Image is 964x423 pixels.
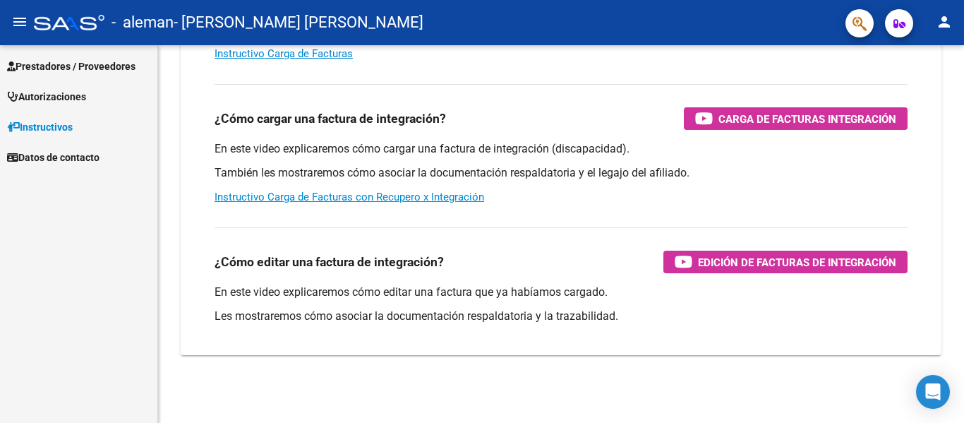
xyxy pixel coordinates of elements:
button: Edición de Facturas de integración [663,251,908,273]
p: Les mostraremos cómo asociar la documentación respaldatoria y la trazabilidad. [215,309,908,324]
h3: ¿Cómo cargar una factura de integración? [215,109,446,129]
a: Instructivo Carga de Facturas con Recupero x Integración [215,191,484,203]
span: Autorizaciones [7,89,86,105]
span: Datos de contacto [7,150,100,165]
h3: ¿Cómo editar una factura de integración? [215,252,444,272]
mat-icon: person [936,13,953,30]
div: Open Intercom Messenger [916,375,950,409]
span: Carga de Facturas Integración [718,110,896,128]
a: Instructivo Carga de Facturas [215,47,353,60]
span: - [PERSON_NAME] [PERSON_NAME] [174,7,423,38]
p: En este video explicaremos cómo editar una factura que ya habíamos cargado. [215,285,908,300]
span: Prestadores / Proveedores [7,59,135,74]
mat-icon: menu [11,13,28,30]
span: Instructivos [7,119,73,135]
button: Carga de Facturas Integración [684,107,908,130]
span: Edición de Facturas de integración [698,254,896,271]
p: También les mostraremos cómo asociar la documentación respaldatoria y el legajo del afiliado. [215,165,908,181]
span: - aleman [112,7,174,38]
p: En este video explicaremos cómo cargar una factura de integración (discapacidad). [215,141,908,157]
